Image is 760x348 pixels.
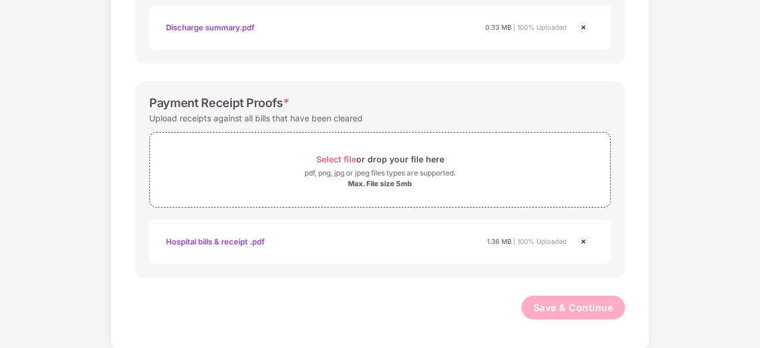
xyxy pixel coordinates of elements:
div: pdf, png, jpg or jpeg files types are supported. [304,167,456,179]
span: 1.36 MB [487,237,511,246]
span: 0.33 MB [485,23,511,32]
div: Hospital bills & receipt .pdf [166,231,265,252]
span: | 100% Uploaded [513,237,567,246]
span: Select fileor drop your file herepdf, png, jpg or jpeg files types are supported.Max. File size 5mb [150,142,610,198]
img: svg+xml;base64,PHN2ZyBpZD0iQ3Jvc3MtMjR4MjQiIHhtbG5zPSJodHRwOi8vd3d3LnczLm9yZy8yMDAwL3N2ZyIgd2lkdG... [576,234,591,249]
div: Payment Receipt Proofs [149,96,290,110]
button: Save & Continue [522,296,626,319]
div: Upload receipts against all bills that have been cleared [149,110,363,126]
div: Discharge summary.pdf [166,17,255,37]
div: Max. File size 5mb [348,179,412,189]
span: Select file [316,154,356,164]
div: or drop your file here [316,151,444,167]
img: svg+xml;base64,PHN2ZyBpZD0iQ3Jvc3MtMjR4MjQiIHhtbG5zPSJodHRwOi8vd3d3LnczLm9yZy8yMDAwL3N2ZyIgd2lkdG... [576,20,591,35]
span: | 100% Uploaded [513,23,567,32]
